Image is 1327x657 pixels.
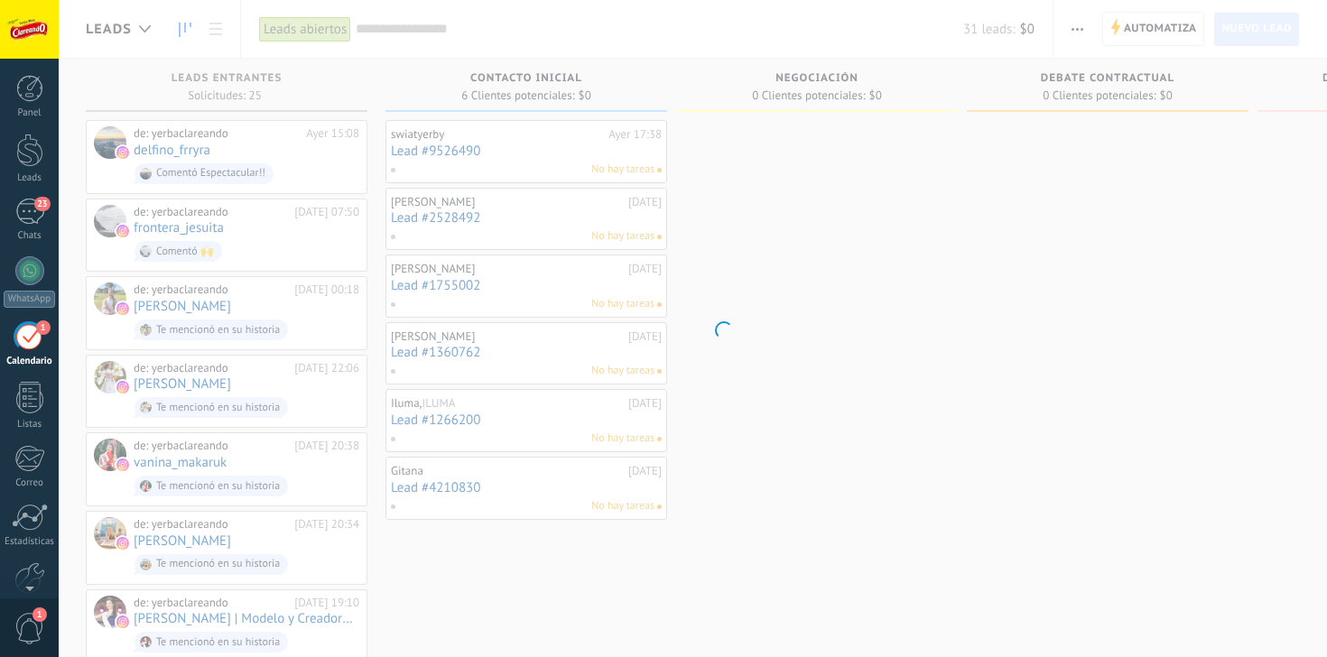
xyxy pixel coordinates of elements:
[4,419,56,430] div: Listas
[36,320,51,335] span: 1
[4,536,56,548] div: Estadísticas
[4,230,56,242] div: Chats
[34,197,50,211] span: 23
[4,172,56,184] div: Leads
[4,356,56,367] div: Calendario
[4,477,56,489] div: Correo
[4,291,55,308] div: WhatsApp
[4,107,56,119] div: Panel
[32,607,47,622] span: 1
